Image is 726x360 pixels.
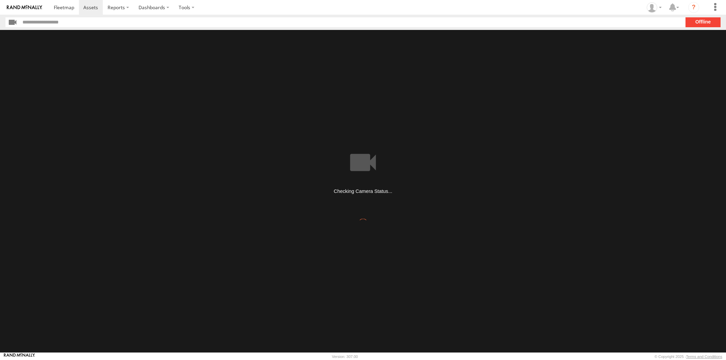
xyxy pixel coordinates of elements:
div: Fernando Valdez [644,2,664,13]
i: ? [688,2,699,13]
img: rand-logo.svg [7,5,42,10]
div: Version: 307.00 [332,355,358,359]
a: Terms and Conditions [686,355,722,359]
div: © Copyright 2025 - [655,355,722,359]
a: Visit our Website [4,353,35,360]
